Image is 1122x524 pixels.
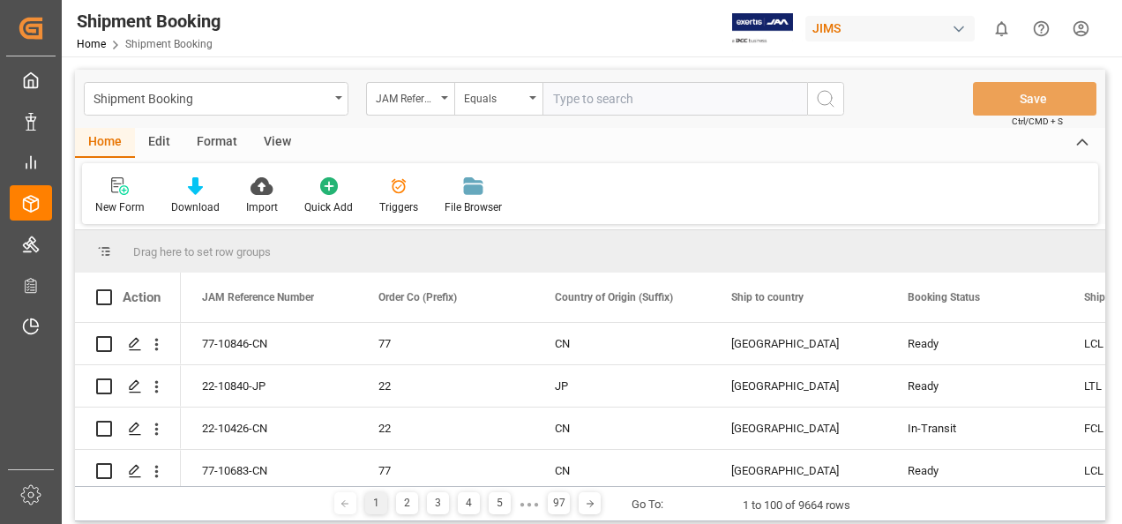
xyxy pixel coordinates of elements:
span: Order Co (Prefix) [378,291,457,303]
div: 77-10846-CN [181,323,357,364]
div: Press SPACE to select this row. [75,450,181,492]
div: Press SPACE to select this row. [75,408,181,450]
div: JP [555,366,689,407]
div: Shipment Booking [77,8,221,34]
div: JIMS [805,16,975,41]
span: Country of Origin (Suffix) [555,291,673,303]
div: [GEOGRAPHIC_DATA] [731,324,865,364]
div: File Browser [445,199,502,215]
div: ● ● ● [520,498,539,511]
a: Home [77,38,106,50]
button: open menu [366,82,454,116]
div: Ready [908,366,1042,407]
span: Drag here to set row groups [133,245,271,258]
div: View [251,128,304,158]
div: [GEOGRAPHIC_DATA] [731,366,865,407]
span: Ctrl/CMD + S [1012,115,1063,128]
span: Ship to country [731,291,804,303]
div: 2 [396,492,418,514]
div: 5 [489,492,511,514]
div: Shipment Booking [93,86,329,109]
div: Ready [908,324,1042,364]
div: Quick Add [304,199,353,215]
div: CN [555,408,689,449]
button: open menu [454,82,542,116]
div: [GEOGRAPHIC_DATA] [731,408,865,449]
div: Press SPACE to select this row. [75,365,181,408]
div: Press SPACE to select this row. [75,323,181,365]
div: CN [555,324,689,364]
div: Home [75,128,135,158]
div: Download [171,199,220,215]
div: Equals [464,86,524,107]
div: CN [555,451,689,491]
div: 22-10426-CN [181,408,357,449]
div: Import [246,199,278,215]
div: 3 [427,492,449,514]
button: JIMS [805,11,982,45]
button: open menu [84,82,348,116]
div: 22-10840-JP [181,365,357,407]
div: Triggers [379,199,418,215]
span: Booking Status [908,291,980,303]
div: 22 [378,408,512,449]
div: Ready [908,451,1042,491]
span: JAM Reference Number [202,291,314,303]
div: 77 [378,451,512,491]
div: New Form [95,199,145,215]
button: Help Center [1021,9,1061,49]
div: 97 [548,492,570,514]
div: Format [183,128,251,158]
div: 4 [458,492,480,514]
input: Type to search [542,82,807,116]
div: Edit [135,128,183,158]
div: 22 [378,366,512,407]
div: Go To: [632,496,663,513]
div: 1 to 100 of 9664 rows [743,497,850,514]
button: show 0 new notifications [982,9,1021,49]
img: Exertis%20JAM%20-%20Email%20Logo.jpg_1722504956.jpg [732,13,793,44]
div: JAM Reference Number [376,86,436,107]
div: [GEOGRAPHIC_DATA] [731,451,865,491]
div: 1 [365,492,387,514]
div: In-Transit [908,408,1042,449]
div: 77 [378,324,512,364]
button: Save [973,82,1096,116]
button: search button [807,82,844,116]
div: Action [123,289,161,305]
div: 77-10683-CN [181,450,357,491]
